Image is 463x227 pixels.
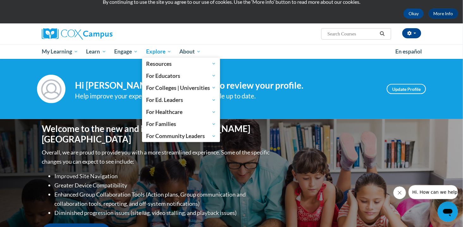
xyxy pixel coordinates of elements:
span: For Ed. Leaders [146,96,216,104]
a: Explore [142,44,176,59]
span: About [179,48,201,55]
span: For Educators [146,72,216,79]
iframe: Button to launch messaging window [438,202,458,222]
button: Okay [404,9,424,19]
a: Learn [82,44,110,59]
iframe: Close message [393,186,406,199]
a: Resources [142,58,220,70]
a: For Healthcare [142,106,220,118]
a: For Colleges | Universities [142,82,220,94]
a: Cox Campus [42,28,162,40]
span: For Community Leaders [146,132,216,140]
a: For Community Leaders [142,130,220,142]
iframe: Message from company [409,185,458,199]
span: For Families [146,120,216,128]
span: For Healthcare [146,108,216,116]
button: Search [378,30,387,38]
button: Account Settings [402,28,421,38]
span: Engage [114,48,138,55]
h4: Hi [PERSON_NAME]! Take a minute to review your profile. [75,80,377,91]
input: Search Courses [327,30,378,38]
span: En español [395,48,422,55]
a: Update Profile [387,84,426,94]
span: Hi. How can we help? [4,4,51,9]
a: For Families [142,118,220,130]
span: Explore [146,48,171,55]
p: Overall, we are proud to provide you with a more streamlined experience. Some of the specific cha... [42,148,271,166]
li: Greater Device Compatibility [54,181,271,190]
li: Enhanced Group Collaboration Tools (Action plans, Group communication and collaboration tools, re... [54,190,271,208]
a: For Ed. Leaders [142,94,220,106]
a: En español [391,45,426,58]
div: Main menu [32,44,431,59]
a: My Learning [38,44,82,59]
span: Learn [86,48,106,55]
a: For Educators [142,70,220,82]
span: My Learning [42,48,78,55]
h1: Welcome to the new and improved [PERSON_NAME][GEOGRAPHIC_DATA] [42,123,271,145]
a: About [176,44,205,59]
li: Diminished progression issues (site lag, video stalling, and playback issues) [54,208,271,218]
span: Resources [146,60,216,67]
img: Cox Campus [42,28,113,40]
span: For Colleges | Universities [146,84,216,91]
a: Engage [110,44,142,59]
img: Profile Image [37,75,65,103]
a: More Info [429,9,458,19]
li: Improved Site Navigation [54,172,271,181]
div: Help improve your experience by keeping your profile up to date. [75,91,377,101]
